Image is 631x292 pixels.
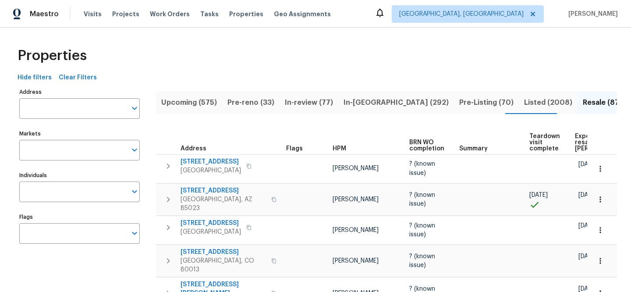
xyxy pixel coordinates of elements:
[227,96,274,109] span: Pre-reno (33)
[333,227,379,233] span: [PERSON_NAME]
[150,10,190,18] span: Work Orders
[578,223,597,229] span: [DATE]
[578,286,597,292] span: [DATE]
[181,146,206,152] span: Address
[181,186,266,195] span: [STREET_ADDRESS]
[459,146,488,152] span: Summary
[161,96,217,109] span: Upcoming (575)
[575,133,624,152] span: Expected resale [PERSON_NAME]
[333,258,379,264] span: [PERSON_NAME]
[128,227,141,239] button: Open
[19,214,140,220] label: Flags
[578,253,597,260] span: [DATE]
[30,10,59,18] span: Maestro
[333,146,346,152] span: HPM
[55,70,100,86] button: Clear Filters
[229,10,263,18] span: Properties
[344,96,449,109] span: In-[GEOGRAPHIC_DATA] (292)
[59,72,97,83] span: Clear Filters
[181,228,241,236] span: [GEOGRAPHIC_DATA]
[181,256,266,274] span: [GEOGRAPHIC_DATA], CO 80013
[84,10,102,18] span: Visits
[128,185,141,198] button: Open
[181,166,241,175] span: [GEOGRAPHIC_DATA]
[409,253,435,268] span: ? (known issue)
[128,144,141,156] button: Open
[181,248,266,256] span: [STREET_ADDRESS]
[274,10,331,18] span: Geo Assignments
[524,96,572,109] span: Listed (2008)
[128,102,141,114] button: Open
[285,96,333,109] span: In-review (77)
[409,161,435,176] span: ? (known issue)
[200,11,219,17] span: Tasks
[112,10,139,18] span: Projects
[459,96,514,109] span: Pre-Listing (70)
[333,196,379,203] span: [PERSON_NAME]
[529,192,548,198] span: [DATE]
[286,146,303,152] span: Flags
[529,133,560,152] span: Teardown visit complete
[14,70,55,86] button: Hide filters
[181,195,266,213] span: [GEOGRAPHIC_DATA], AZ 85023
[409,223,435,238] span: ? (known issue)
[18,51,87,60] span: Properties
[19,89,140,95] label: Address
[409,139,444,152] span: BRN WO completion
[583,96,627,109] span: Resale (876)
[399,10,524,18] span: [GEOGRAPHIC_DATA], [GEOGRAPHIC_DATA]
[18,72,52,83] span: Hide filters
[565,10,618,18] span: [PERSON_NAME]
[409,192,435,207] span: ? (known issue)
[578,192,597,198] span: [DATE]
[181,219,241,228] span: [STREET_ADDRESS]
[333,165,379,171] span: [PERSON_NAME]
[181,157,241,166] span: [STREET_ADDRESS]
[578,161,597,167] span: [DATE]
[19,173,140,178] label: Individuals
[19,131,140,136] label: Markets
